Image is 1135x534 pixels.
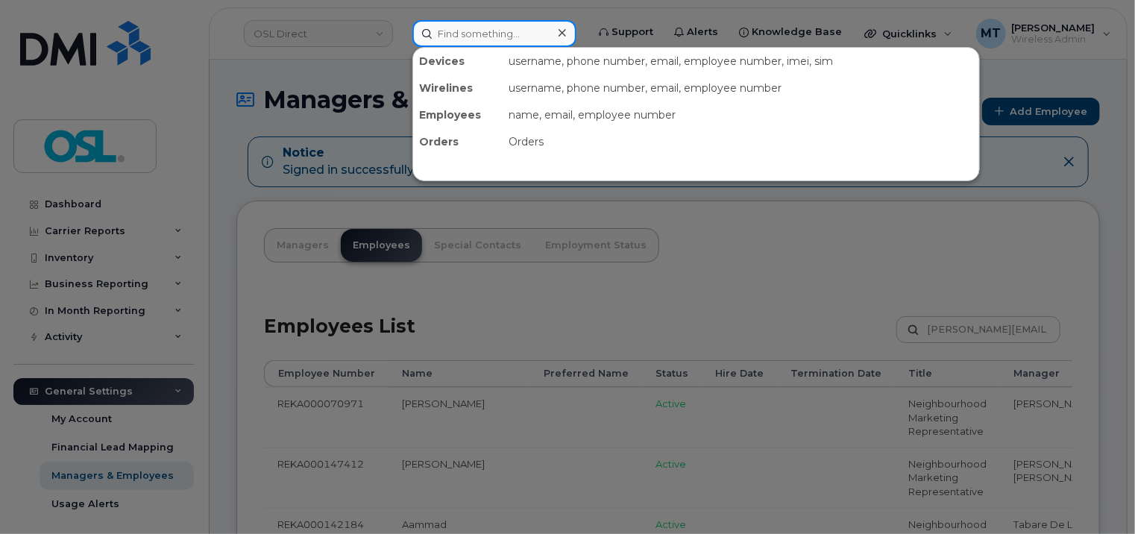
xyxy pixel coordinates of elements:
div: username, phone number, email, employee number, imei, sim [503,48,979,75]
div: Employees [413,101,503,128]
div: Orders [503,128,979,155]
div: name, email, employee number [503,101,979,128]
div: Wirelines [413,75,503,101]
div: Orders [413,128,503,155]
div: Devices [413,48,503,75]
div: username, phone number, email, employee number [503,75,979,101]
